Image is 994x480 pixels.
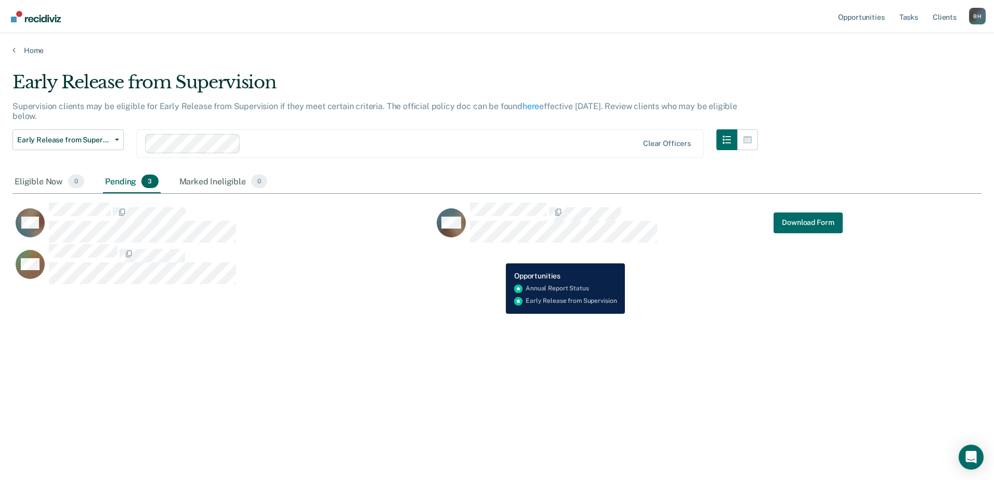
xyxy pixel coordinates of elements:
[12,202,434,244] div: CaseloadOpportunityCell-04472009
[774,212,842,233] a: Navigate to form link
[12,170,86,193] div: Eligible Now0
[12,46,982,55] a: Home
[774,212,842,233] button: Download Form
[522,101,539,111] a: here
[177,170,270,193] div: Marked Ineligible0
[11,11,61,22] img: Recidiviz
[959,445,984,470] div: Open Intercom Messenger
[12,244,434,285] div: CaseloadOpportunityCell-08110301
[969,8,986,24] div: B H
[12,72,758,101] div: Early Release from Supervision
[141,175,158,188] span: 3
[103,170,160,193] div: Pending3
[12,129,124,150] button: Early Release from Supervision
[68,175,84,188] span: 0
[643,139,691,148] div: Clear officers
[17,136,111,144] span: Early Release from Supervision
[251,175,267,188] span: 0
[12,101,737,121] p: Supervision clients may be eligible for Early Release from Supervision if they meet certain crite...
[434,202,855,244] div: CaseloadOpportunityCell-03780374
[969,8,986,24] button: Profile dropdown button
